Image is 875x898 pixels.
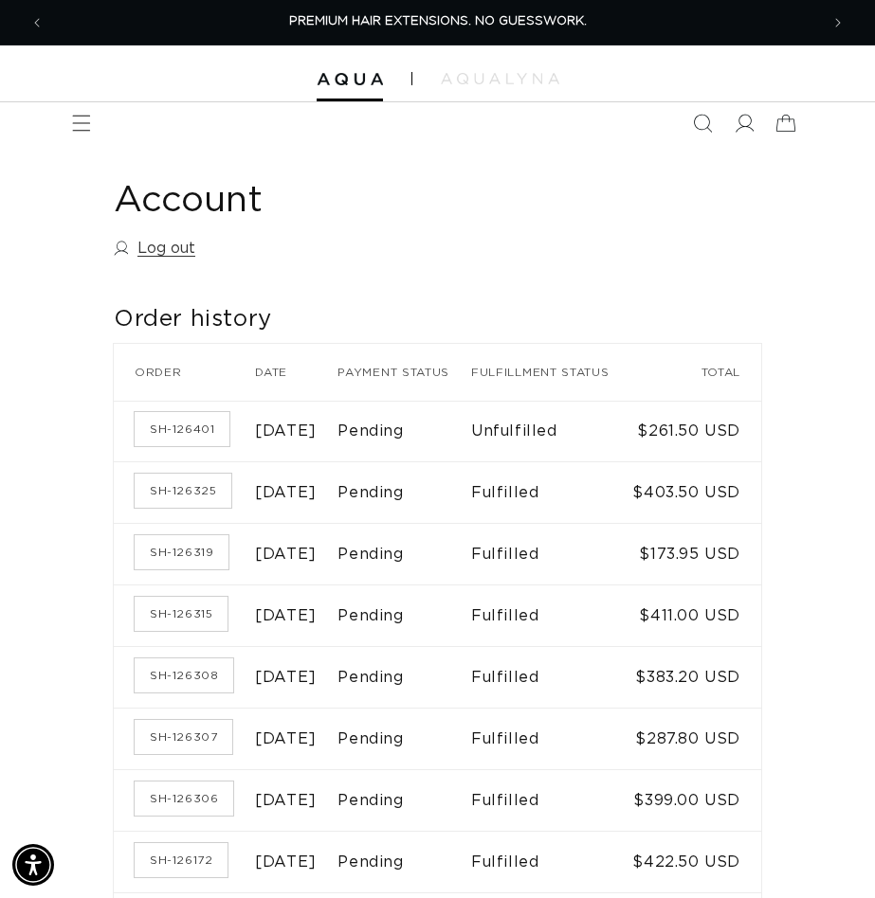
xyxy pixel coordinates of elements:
[631,770,761,832] td: $399.00 USD
[255,731,317,746] time: [DATE]
[255,344,337,401] th: Date
[631,401,761,462] td: $261.50 USD
[441,73,559,84] img: aqualyna.com
[471,647,631,709] td: Fulfilled
[135,720,232,754] a: Order number SH-126307
[337,709,471,770] td: Pending
[682,102,723,144] summary: Search
[471,770,631,832] td: Fulfilled
[114,178,761,224] h1: Account
[255,423,317,439] time: [DATE]
[255,670,317,685] time: [DATE]
[631,585,761,647] td: $411.00 USD
[337,462,471,524] td: Pending
[255,793,317,808] time: [DATE]
[631,344,761,401] th: Total
[337,401,471,462] td: Pending
[337,647,471,709] td: Pending
[471,709,631,770] td: Fulfilled
[114,235,195,262] a: Log out
[114,344,255,401] th: Order
[817,2,859,44] button: Next announcement
[16,2,58,44] button: Previous announcement
[255,485,317,500] time: [DATE]
[337,524,471,585] td: Pending
[135,597,228,631] a: Order number SH-126315
[631,832,761,893] td: $422.50 USD
[337,832,471,893] td: Pending
[135,474,231,508] a: Order number SH-126325
[135,412,229,446] a: Order number SH-126401
[631,524,761,585] td: $173.95 USD
[114,305,761,334] h2: Order history
[12,844,54,886] div: Accessibility Menu
[471,462,631,524] td: Fulfilled
[631,647,761,709] td: $383.20 USD
[135,843,228,877] a: Order number SH-126172
[289,15,587,27] span: PREMIUM HAIR EXTENSIONS. NO GUESSWORK.
[135,535,228,569] a: Order number SH-126319
[337,585,471,647] td: Pending
[631,462,761,524] td: $403.50 USD
[135,658,233,692] a: Order number SH-126308
[471,344,631,401] th: Fulfillment status
[337,770,471,832] td: Pending
[255,854,317,870] time: [DATE]
[471,401,631,462] td: Unfulfilled
[780,807,875,898] iframe: Chat Widget
[471,832,631,893] td: Fulfilled
[255,608,317,623] time: [DATE]
[631,709,761,770] td: $287.80 USD
[337,344,471,401] th: Payment status
[471,524,631,585] td: Fulfilled
[471,585,631,647] td: Fulfilled
[255,547,317,562] time: [DATE]
[135,781,233,816] a: Order number SH-126306
[61,102,102,144] summary: Menu
[317,73,383,86] img: Aqua Hair Extensions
